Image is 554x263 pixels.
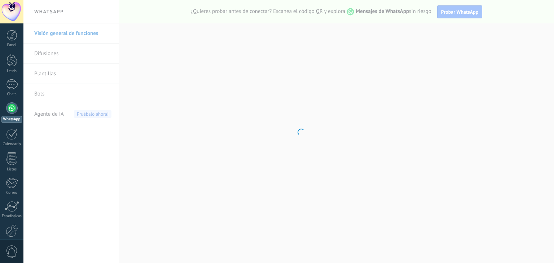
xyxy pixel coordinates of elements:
div: Panel [1,43,22,48]
div: WhatsApp [1,116,22,123]
div: Chats [1,92,22,97]
div: Correo [1,191,22,195]
div: Listas [1,167,22,172]
div: Leads [1,69,22,73]
div: Calendario [1,142,22,147]
div: Estadísticas [1,214,22,219]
